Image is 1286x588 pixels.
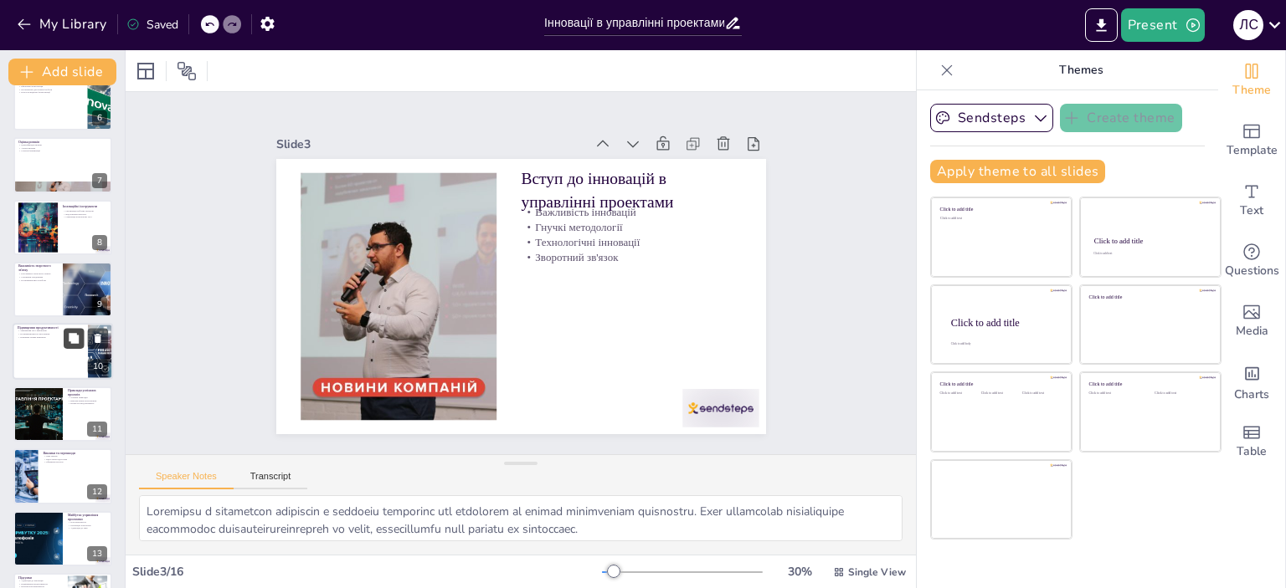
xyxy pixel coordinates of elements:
div: https://cdn.sendsteps.com/images/logo/sendsteps_logo_white.pnghttps://cdn.sendsteps.com/images/lo... [13,137,112,192]
span: Table [1237,442,1267,461]
button: Duplicate Slide [64,329,84,349]
p: Ефективна комунікація [18,84,83,88]
div: 12 [13,448,112,504]
div: Click to add text [940,391,978,396]
div: Click to add text [1155,391,1207,396]
input: Insert title [544,11,724,35]
button: Present [1121,8,1205,42]
div: Click to add body [951,342,1057,345]
p: Підвищення продуктивності [18,582,63,585]
p: Підсумки [18,575,63,580]
div: https://cdn.sendsteps.com/images/logo/sendsteps_logo_white.pnghttps://cdn.sendsteps.com/images/lo... [13,386,112,442]
button: Sendsteps [930,104,1053,132]
div: 7 [92,173,107,188]
p: Поліпшення якості роботи [18,279,58,282]
textarea: Loremipsu d sitametcon adipiscin e seddoeiu temporinc utl etdolorem al enimad minimveniam quisnos... [139,495,903,541]
div: Add a table [1218,412,1285,472]
p: Недостатня підготовка [43,458,107,461]
div: Slide 3 / 16 [132,564,602,580]
p: Культура відкритої комунікації [18,91,83,95]
p: Відстеження прогресу [63,212,107,216]
p: Технологічні інновації [528,237,743,320]
p: Важливість зворотного зв'язку [18,263,58,273]
span: Template [1227,141,1278,160]
span: Position [177,61,197,81]
div: Click to add text [1093,253,1205,256]
div: Click to add title [1089,381,1209,387]
div: https://cdn.sendsteps.com/images/logo/sendsteps_logo_white.pnghttps://cdn.sendsteps.com/images/lo... [13,200,112,255]
div: Click to add title [1094,237,1206,245]
button: My Library [13,11,114,38]
div: Add images, graphics, shapes or video [1218,291,1285,351]
button: Л С [1233,8,1263,42]
button: Apply theme to all slides [930,160,1105,183]
p: Навчання новим навичкам [18,336,83,340]
div: 30 % [779,564,820,580]
p: Майбутнє управління проектами [68,513,107,522]
div: Click to add title [951,316,1058,328]
p: Аналіз ризиків [18,146,107,150]
div: https://cdn.sendsteps.com/images/logo/sendsteps_logo_white.pnghttps://cdn.sendsteps.com/images/lo... [13,324,113,381]
div: Layout [132,58,159,84]
div: Click to add text [1022,391,1060,396]
span: Single View [848,565,906,579]
p: Зменшення часу виконання [18,330,83,333]
div: 10 [88,360,108,375]
button: Add slide [8,59,116,85]
p: Інноваційні інструменти [63,203,107,208]
div: https://cdn.sendsteps.com/images/logo/sendsteps_logo_white.pnghttps://cdn.sendsteps.com/images/lo... [13,262,112,317]
div: Л С [1233,10,1263,40]
div: Click to add title [940,381,1060,387]
span: Charts [1234,386,1269,404]
p: Інтеграція технологій [68,524,107,527]
div: 12 [87,484,107,499]
div: Click to add title [940,207,1060,212]
p: Оцінка ризиків [18,140,107,145]
div: 6 [13,75,112,130]
p: Регулярність зворотного зв'язку [18,273,58,276]
span: Questions [1225,262,1279,280]
p: Вступ до інновацій в управлінні проектами [539,172,763,284]
p: Нові можливості [68,520,107,524]
div: Add text boxes [1218,171,1285,231]
button: Create theme [1060,104,1182,132]
button: Delete Slide [88,329,108,349]
div: Saved [126,17,178,33]
p: Адаптація до змін [68,526,107,529]
span: Media [1236,322,1268,340]
p: Гнучкі методології [532,222,747,304]
p: Організація робочих процесів [63,209,107,212]
div: Add ready made slides [1218,110,1285,171]
div: 13 [87,546,107,561]
div: Add charts and graphs [1218,351,1285,412]
p: Інструменти для спільної роботи [18,88,83,91]
div: 13 [13,511,112,566]
p: Виклики та перешкоди [43,451,107,456]
p: Підвищення продуктивності [18,326,83,331]
p: Співпраця в реальному часі [63,215,107,218]
p: Зворотний зв'язок [523,251,738,334]
div: Click to add text [1089,391,1142,396]
div: 6 [92,110,107,125]
div: Change the overall theme [1218,50,1285,110]
div: Click to add title [1089,294,1209,299]
p: Обмежені ресурси [43,461,107,464]
p: Ідентифікація ризиків [18,144,107,147]
div: Get real-time input from your audience [1218,231,1285,291]
span: Theme [1232,81,1271,100]
p: Опір змінам [43,455,107,458]
p: Themes [960,50,1201,90]
div: 9 [92,297,107,312]
span: Text [1240,202,1263,220]
p: Важливість інновацій [538,207,752,290]
p: Стратегії мінімізації [18,150,107,153]
p: Використання інструментів [68,399,107,402]
div: 11 [87,422,107,437]
p: Приклади успішних проектів [68,388,107,397]
div: Click to add text [940,217,1060,221]
button: Export to PowerPoint [1085,8,1118,42]
div: Slide 3 [326,67,625,177]
p: Успішні приклади [68,396,107,399]
div: 8 [92,235,107,250]
div: Click to add text [981,391,1019,396]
